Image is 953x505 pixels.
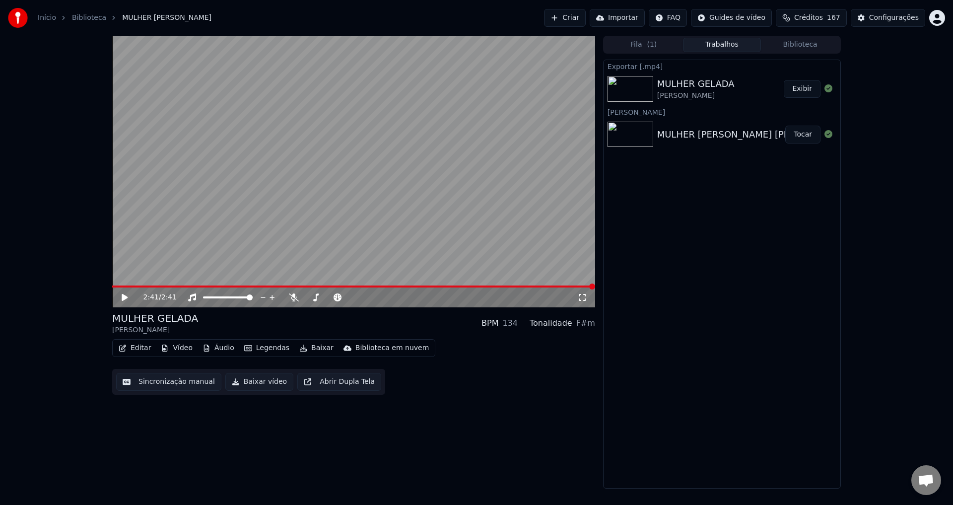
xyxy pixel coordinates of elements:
[161,292,177,302] span: 2:41
[604,60,840,72] div: Exportar [.mp4]
[38,13,56,23] a: Início
[911,465,941,495] div: Bate-papo aberto
[605,38,683,52] button: Fila
[295,341,338,355] button: Baixar
[776,9,847,27] button: Créditos167
[869,13,919,23] div: Configurações
[683,38,761,52] button: Trabalhos
[657,91,735,101] div: [PERSON_NAME]
[481,317,498,329] div: BPM
[576,317,595,329] div: F#m
[199,341,238,355] button: Áudio
[604,106,840,118] div: [PERSON_NAME]
[225,373,293,391] button: Baixar vídeo
[72,13,106,23] a: Biblioteca
[122,13,211,23] span: MULHER [PERSON_NAME]
[761,38,839,52] button: Biblioteca
[157,341,197,355] button: Vídeo
[8,8,28,28] img: youka
[691,9,772,27] button: Guides de vídeo
[112,311,198,325] div: MULHER GELADA
[851,9,925,27] button: Configurações
[116,373,221,391] button: Sincronização manual
[38,13,211,23] nav: breadcrumb
[784,80,820,98] button: Exibir
[649,9,687,27] button: FAQ
[112,325,198,335] div: [PERSON_NAME]
[827,13,840,23] span: 167
[297,373,381,391] button: Abrir Dupla Tela
[240,341,293,355] button: Legendas
[115,341,155,355] button: Editar
[785,126,820,144] button: Tocar
[544,9,586,27] button: Criar
[355,343,429,353] div: Biblioteca em nuvem
[143,292,159,302] span: 2:41
[502,317,518,329] div: 134
[590,9,645,27] button: Importar
[647,40,657,50] span: ( 1 )
[143,292,167,302] div: /
[794,13,823,23] span: Créditos
[657,77,735,91] div: MULHER GELADA
[657,128,849,142] div: MULHER [PERSON_NAME] [PERSON_NAME]
[530,317,572,329] div: Tonalidade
